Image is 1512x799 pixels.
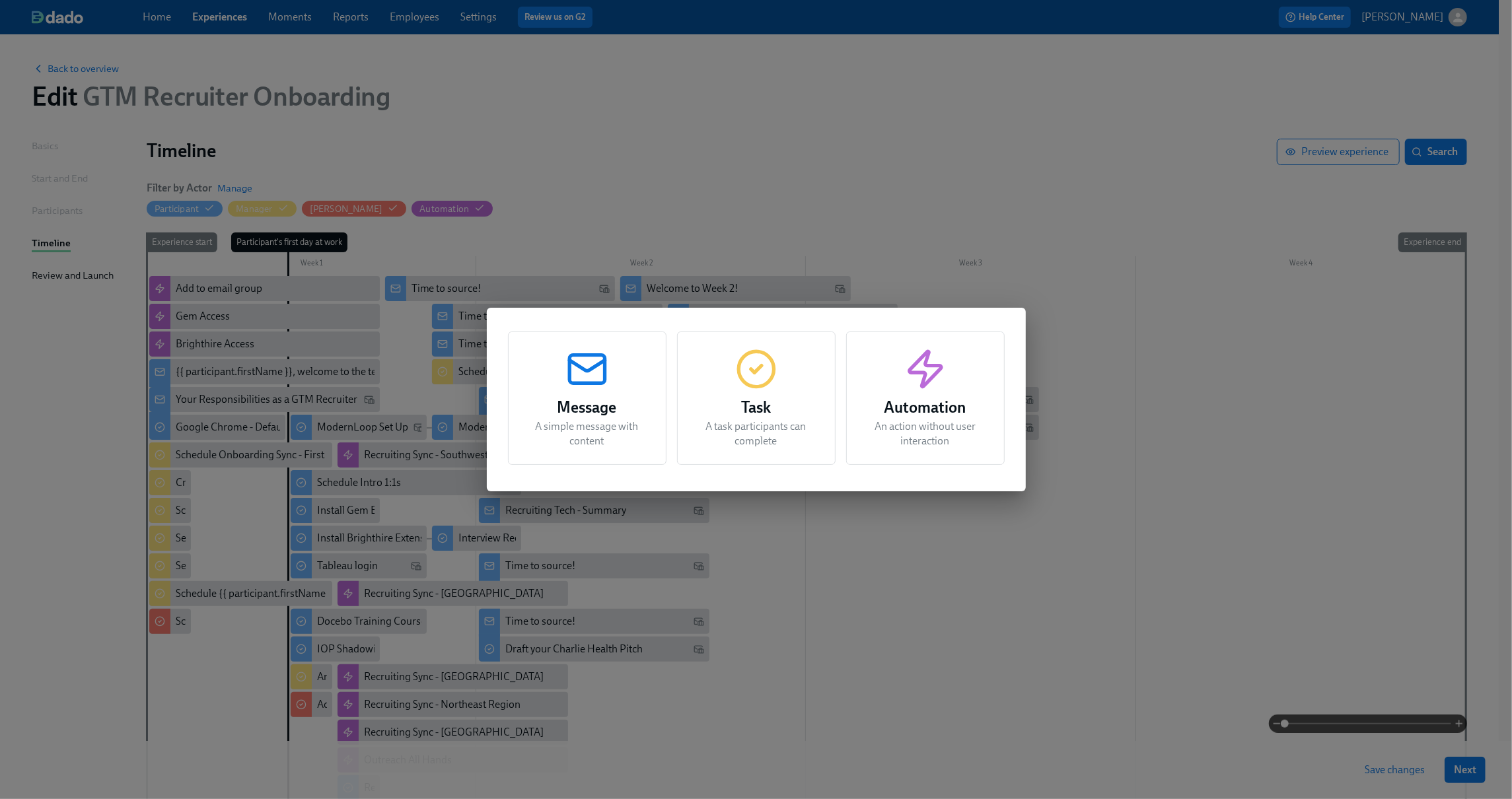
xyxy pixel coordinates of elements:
button: MessageA simple message with content [508,331,666,465]
h3: Automation [863,396,988,419]
p: A simple message with content [524,419,650,448]
button: TaskA task participants can complete [677,331,836,465]
h3: Message [524,396,650,419]
p: A task participants can complete [694,419,819,448]
button: AutomationAn action without user interaction [846,331,1005,465]
p: An action without user interaction [863,419,988,448]
h3: Task [694,396,819,419]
